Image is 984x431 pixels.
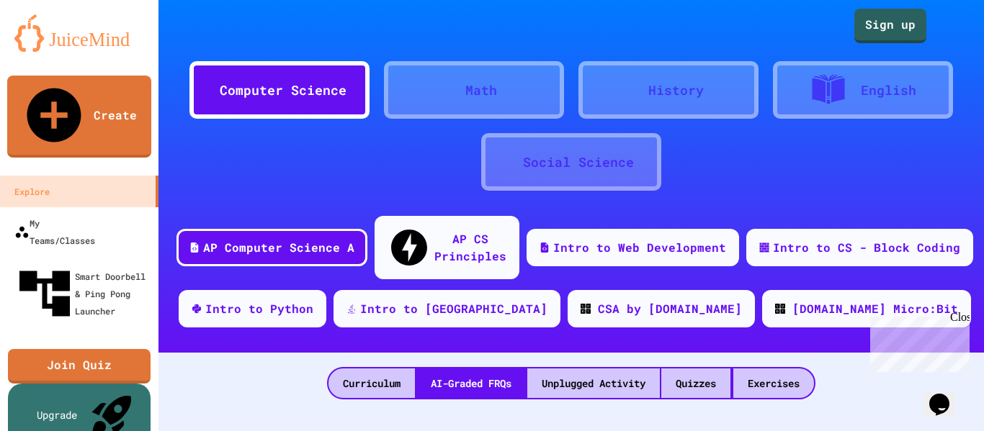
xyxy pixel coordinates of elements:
div: Quizzes [661,368,730,398]
div: Smart Doorbell & Ping Pong Launcher [14,263,153,324]
img: CODE_logo_RGB.png [775,304,785,314]
iframe: chat widget [923,373,970,417]
div: Exercises [733,368,814,398]
div: Computer Science [220,81,346,100]
div: AP Computer Science A [203,239,354,256]
a: Sign up [854,9,926,43]
div: Intro to CS - Block Coding [773,239,960,256]
div: Math [465,81,497,100]
a: Create [7,76,151,158]
img: logo-orange.svg [14,14,144,52]
div: Curriculum [328,368,415,398]
div: CSA by [DOMAIN_NAME] [598,300,742,317]
div: Chat with us now!Close [6,6,99,91]
div: AI-Graded FRQs [416,368,526,398]
div: Explore [14,183,50,200]
div: Intro to Web Development [553,239,726,256]
div: Intro to Python [205,300,313,317]
div: AP CS Principles [434,230,506,265]
iframe: chat widget [864,311,970,372]
div: Intro to [GEOGRAPHIC_DATA] [360,300,547,317]
div: Social Science [523,153,634,172]
div: [DOMAIN_NAME] Micro:Bit [792,300,958,317]
div: Unplugged Activity [527,368,660,398]
div: English [861,81,916,100]
img: CODE_logo_RGB.png [581,304,591,314]
div: My Teams/Classes [14,214,95,249]
a: Join Quiz [8,349,151,384]
div: History [648,81,704,100]
div: Upgrade [37,407,77,422]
